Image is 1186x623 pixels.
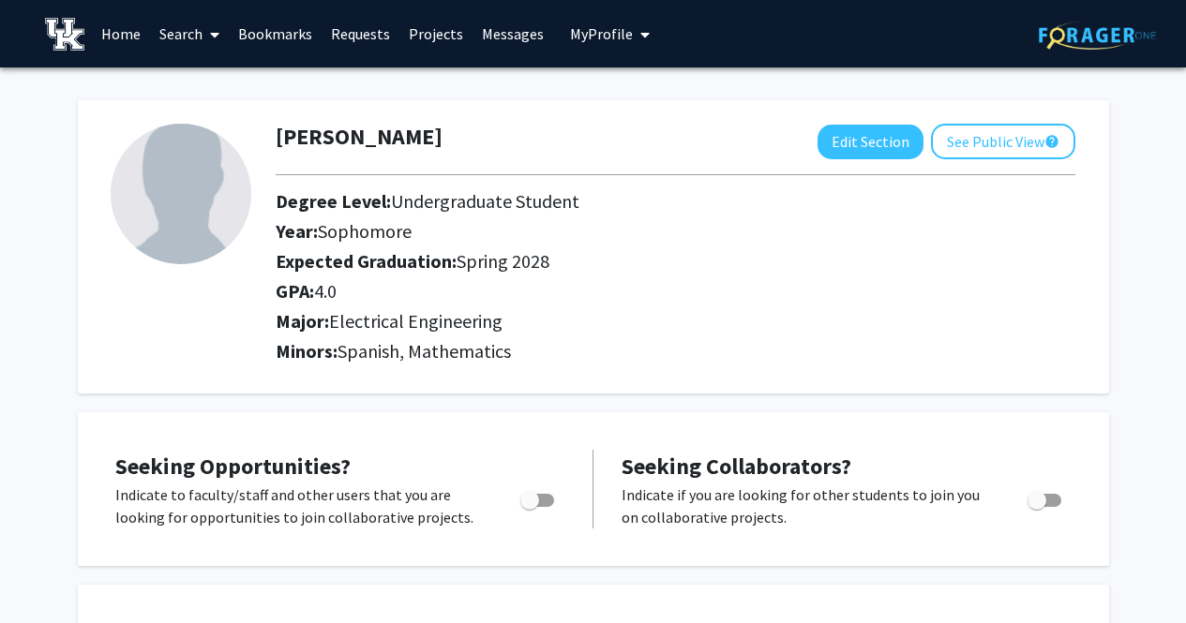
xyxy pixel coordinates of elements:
[111,124,251,264] img: Profile Picture
[622,483,992,528] p: Indicate if you are looking for other students to join you on collaborative projects.
[399,1,473,67] a: Projects
[1039,21,1156,50] img: ForagerOne Logo
[45,18,85,51] img: University of Kentucky Logo
[92,1,150,67] a: Home
[338,339,511,363] span: Spanish, Mathematics
[115,483,485,528] p: Indicate to faculty/staff and other users that you are looking for opportunities to join collabor...
[276,124,443,151] h1: [PERSON_NAME]
[276,340,1075,363] h2: Minors:
[931,124,1075,159] button: See Public View
[318,219,412,243] span: Sophomore
[276,280,1075,303] h2: GPA:
[1044,130,1059,153] mat-icon: help
[457,249,549,273] span: Spring 2028
[150,1,229,67] a: Search
[818,125,923,159] button: Edit Section
[314,279,337,303] span: 4.0
[570,24,633,43] span: My Profile
[322,1,399,67] a: Requests
[276,250,1075,273] h2: Expected Graduation:
[276,190,1075,213] h2: Degree Level:
[276,220,1075,243] h2: Year:
[115,452,351,481] span: Seeking Opportunities?
[229,1,322,67] a: Bookmarks
[329,309,503,333] span: Electrical Engineering
[1020,483,1072,512] div: Toggle
[473,1,553,67] a: Messages
[622,452,851,481] span: Seeking Collaborators?
[391,189,579,213] span: Undergraduate Student
[513,483,564,512] div: Toggle
[276,310,1075,333] h2: Major:
[14,539,80,609] iframe: Chat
